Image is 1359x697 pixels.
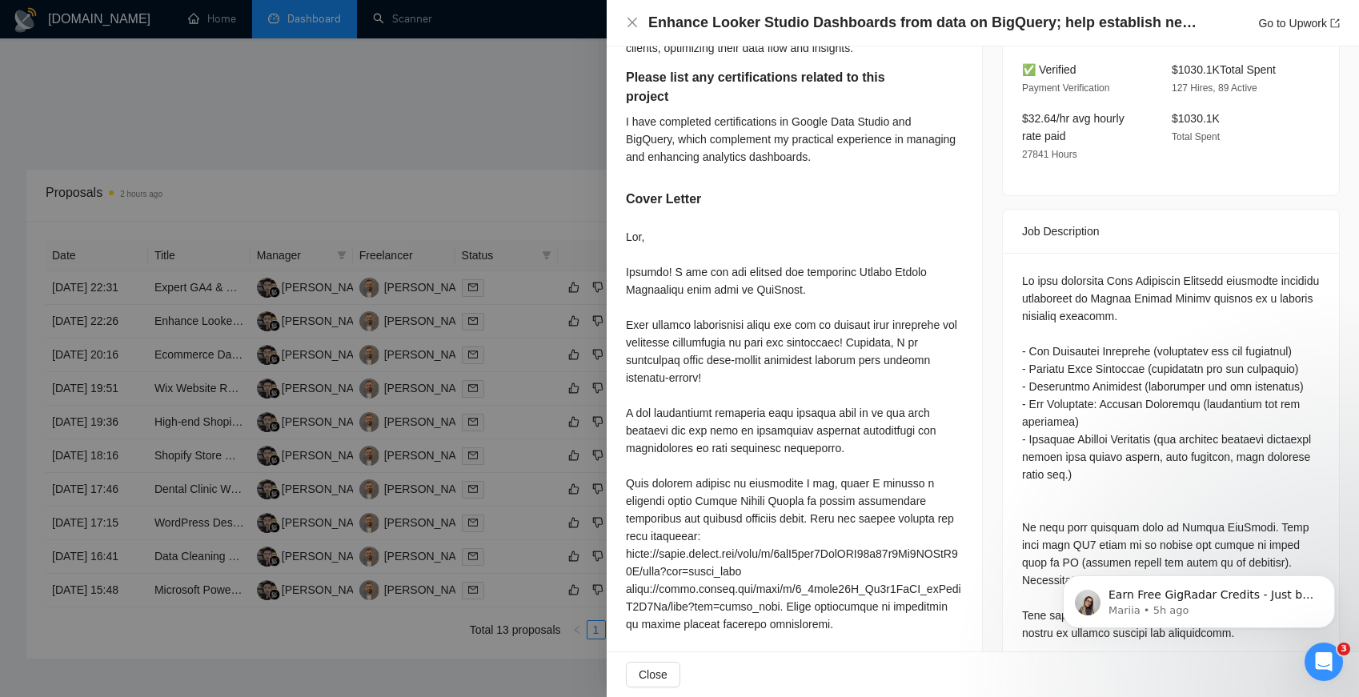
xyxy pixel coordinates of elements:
[1337,643,1350,655] span: 3
[1022,63,1076,76] span: ✅ Verified
[1305,643,1343,681] iframe: Intercom live chat
[639,666,667,683] span: Close
[626,16,639,30] button: Close
[1022,149,1077,160] span: 27841 Hours
[1172,63,1276,76] span: $1030.1K Total Spent
[626,190,701,209] h5: Cover Letter
[1172,131,1220,142] span: Total Spent
[626,113,963,166] div: I have completed certifications in Google Data Studio and BigQuery, which complement my practical...
[626,662,680,687] button: Close
[1022,210,1320,253] div: Job Description
[1330,18,1340,28] span: export
[626,68,912,106] h5: Please list any certifications related to this project
[1172,112,1220,125] span: $1030.1K
[626,16,639,29] span: close
[1172,82,1257,94] span: 127 Hires, 89 Active
[648,13,1201,33] h4: Enhance Looker Studio Dashboards from data on BigQuery; help establish new ETL connections
[1039,542,1359,654] iframe: Intercom notifications message
[1258,17,1340,30] a: Go to Upworkexport
[1022,112,1124,142] span: $32.64/hr avg hourly rate paid
[1022,82,1109,94] span: Payment Verification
